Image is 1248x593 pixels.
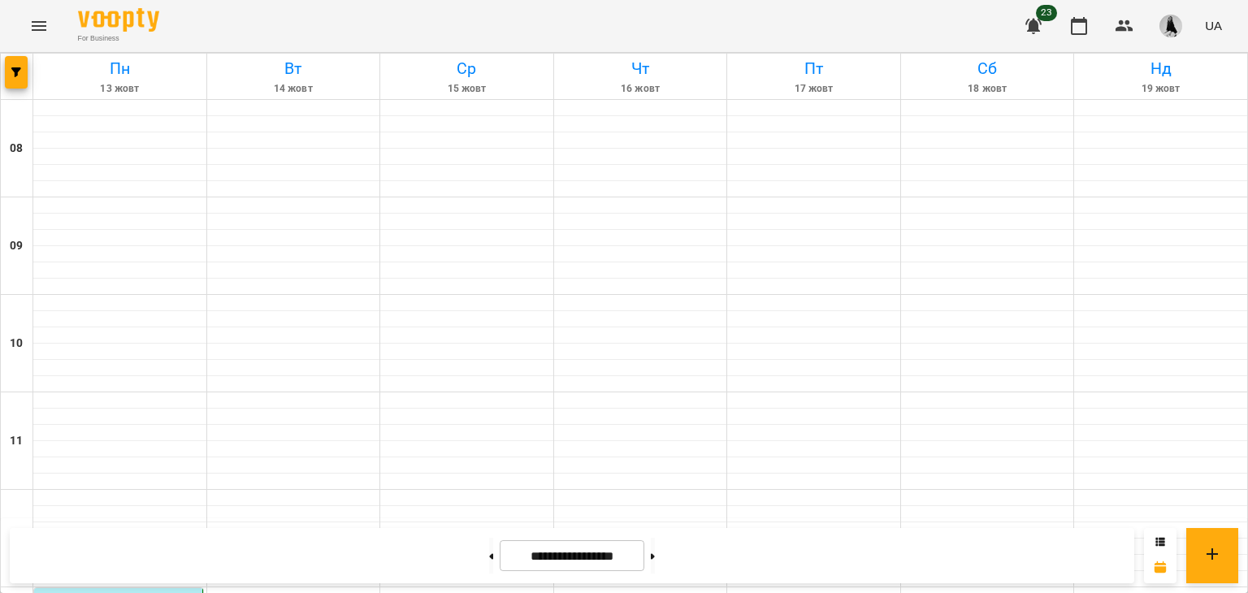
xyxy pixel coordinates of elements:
h6: Сб [903,56,1072,81]
h6: 10 [10,335,23,353]
h6: Пт [730,56,898,81]
h6: 11 [10,432,23,450]
span: UA [1205,17,1222,34]
h6: 15 жовт [383,81,551,97]
h6: 14 жовт [210,81,378,97]
h6: 09 [10,237,23,255]
h6: 17 жовт [730,81,898,97]
h6: 19 жовт [1077,81,1245,97]
h6: Вт [210,56,378,81]
h6: Чт [557,56,725,81]
h6: 16 жовт [557,81,725,97]
img: 1ec0e5e8bbc75a790c7d9e3de18f101f.jpeg [1159,15,1182,37]
button: Menu [19,6,58,45]
span: 23 [1036,5,1057,21]
button: UA [1198,11,1228,41]
h6: 08 [10,140,23,158]
h6: 18 жовт [903,81,1072,97]
img: Voopty Logo [78,8,159,32]
h6: Пн [36,56,204,81]
span: For Business [78,33,159,44]
h6: Ср [383,56,551,81]
h6: 13 жовт [36,81,204,97]
h6: Нд [1077,56,1245,81]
